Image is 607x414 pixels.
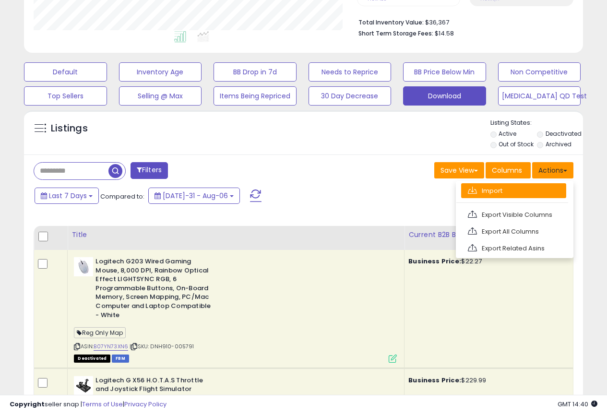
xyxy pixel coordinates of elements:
button: Last 7 Days [35,188,99,204]
div: seller snap | | [10,400,167,409]
label: Deactivated [546,130,582,138]
div: ASIN: [74,257,397,362]
a: Export Visible Columns [461,207,566,222]
a: Terms of Use [82,400,123,409]
label: Out of Stock [499,140,534,148]
a: Privacy Policy [124,400,167,409]
h5: Listings [51,122,88,135]
button: Actions [532,162,573,178]
img: 21ZdCGxvC-L._SL40_.jpg [74,257,93,276]
button: [DATE]-31 - Aug-06 [148,188,240,204]
button: Inventory Age [119,62,202,82]
a: Export All Columns [461,224,566,239]
span: Last 7 Days [49,191,87,201]
button: Columns [486,162,531,178]
li: $36,367 [358,16,566,27]
button: Needs to Reprice [309,62,392,82]
a: Export Related Asins [461,241,566,256]
button: Non Competitive [498,62,581,82]
b: Business Price: [408,257,461,266]
button: Selling @ Max [119,86,202,106]
button: Default [24,62,107,82]
div: $22.27 [408,257,566,266]
b: Logitech G203 Wired Gaming Mouse, 8,000 DPI, Rainbow Optical Effect LIGHTSYNC RGB, 6 Programmable... [95,257,212,322]
div: $229.99 [408,376,566,385]
span: Compared to: [100,192,144,201]
label: Archived [546,140,571,148]
p: Listing States: [490,118,583,128]
button: 30 Day Decrease [309,86,392,106]
a: Import [461,183,566,198]
span: | SKU: DNH910-005791 [130,343,194,350]
label: Active [499,130,516,138]
b: Total Inventory Value: [358,18,424,26]
span: Columns [492,166,522,175]
div: Title [71,230,400,240]
button: BB Price Below Min [403,62,486,82]
span: [DATE]-31 - Aug-06 [163,191,228,201]
b: Short Term Storage Fees: [358,29,433,37]
div: Current B2B Buybox Price [408,230,569,240]
span: FBM [112,355,129,363]
span: Reg Only Map [74,327,126,338]
span: 2025-08-14 14:40 GMT [558,400,597,409]
button: BB Drop in 7d [214,62,297,82]
img: 31Rgs8eOeGL._SL40_.jpg [74,376,93,395]
button: Top Sellers [24,86,107,106]
button: Download [403,86,486,106]
a: B07YN73XN6 [94,343,128,351]
button: Save View [434,162,484,178]
button: [MEDICAL_DATA] QD Test [498,86,581,106]
strong: Copyright [10,400,45,409]
span: All listings that are unavailable for purchase on Amazon for any reason other than out-of-stock [74,355,110,363]
button: Items Being Repriced [214,86,297,106]
button: Filters [131,162,168,179]
b: Business Price: [408,376,461,385]
span: $14.58 [435,29,454,38]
